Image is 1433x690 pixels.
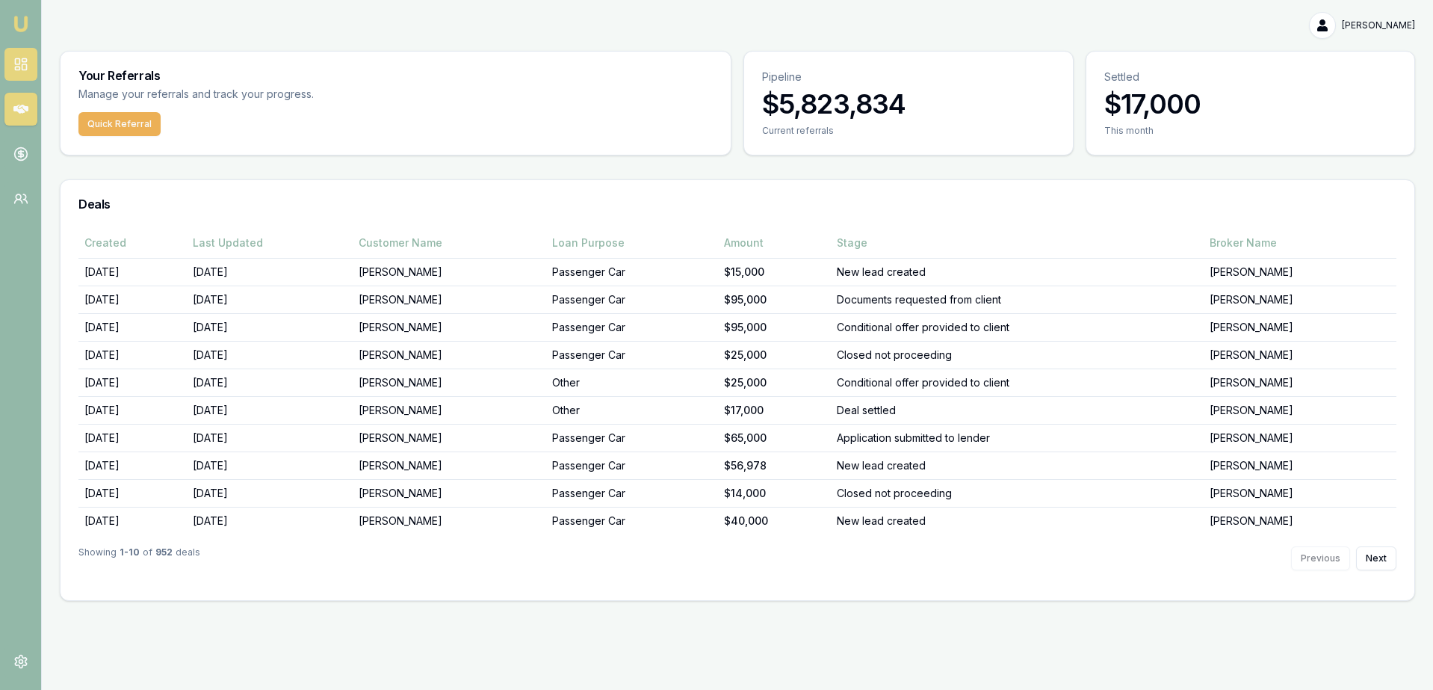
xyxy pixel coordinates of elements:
[1104,70,1397,84] p: Settled
[1342,19,1415,31] span: [PERSON_NAME]
[831,479,1204,507] td: Closed not proceeding
[831,507,1204,535] td: New lead created
[353,452,545,479] td: [PERSON_NAME]
[1356,546,1396,570] button: Next
[724,486,825,501] div: $14,000
[187,507,353,535] td: [DATE]
[353,341,545,369] td: [PERSON_NAME]
[78,341,187,369] td: [DATE]
[353,507,545,535] td: [PERSON_NAME]
[831,396,1204,424] td: Deal settled
[187,341,353,369] td: [DATE]
[353,286,545,313] td: [PERSON_NAME]
[546,286,718,313] td: Passenger Car
[353,424,545,452] td: [PERSON_NAME]
[724,514,825,529] div: $40,000
[831,258,1204,286] td: New lead created
[724,431,825,446] div: $65,000
[546,479,718,507] td: Passenger Car
[78,70,713,81] h3: Your Referrals
[84,235,181,250] div: Created
[546,452,718,479] td: Passenger Car
[78,424,187,452] td: [DATE]
[78,313,187,341] td: [DATE]
[193,235,347,250] div: Last Updated
[1104,125,1397,137] div: This month
[353,369,545,396] td: [PERSON_NAME]
[187,479,353,507] td: [DATE]
[831,369,1204,396] td: Conditional offer provided to client
[724,375,825,390] div: $25,000
[546,396,718,424] td: Other
[724,458,825,473] div: $56,978
[831,313,1204,341] td: Conditional offer provided to client
[1204,341,1396,369] td: [PERSON_NAME]
[1204,479,1396,507] td: [PERSON_NAME]
[1204,452,1396,479] td: [PERSON_NAME]
[78,507,187,535] td: [DATE]
[120,546,140,570] strong: 1 - 10
[762,89,1055,119] h3: $5,823,834
[1204,258,1396,286] td: [PERSON_NAME]
[78,452,187,479] td: [DATE]
[762,125,1055,137] div: Current referrals
[831,286,1204,313] td: Documents requested from client
[724,292,825,307] div: $95,000
[546,313,718,341] td: Passenger Car
[187,452,353,479] td: [DATE]
[359,235,539,250] div: Customer Name
[78,369,187,396] td: [DATE]
[831,424,1204,452] td: Application submitted to lender
[724,348,825,363] div: $25,000
[187,424,353,452] td: [DATE]
[1204,369,1396,396] td: [PERSON_NAME]
[724,235,825,250] div: Amount
[552,235,712,250] div: Loan Purpose
[1210,235,1390,250] div: Broker Name
[187,369,353,396] td: [DATE]
[78,112,161,136] button: Quick Referral
[1104,89,1397,119] h3: $17,000
[831,341,1204,369] td: Closed not proceeding
[78,86,461,103] p: Manage your referrals and track your progress.
[187,286,353,313] td: [DATE]
[1204,396,1396,424] td: [PERSON_NAME]
[78,258,187,286] td: [DATE]
[724,403,825,418] div: $17,000
[353,258,545,286] td: [PERSON_NAME]
[187,258,353,286] td: [DATE]
[353,479,545,507] td: [PERSON_NAME]
[187,396,353,424] td: [DATE]
[78,198,1396,210] h3: Deals
[546,258,718,286] td: Passenger Car
[353,396,545,424] td: [PERSON_NAME]
[546,369,718,396] td: Other
[12,15,30,33] img: emu-icon-u.png
[1204,313,1396,341] td: [PERSON_NAME]
[831,452,1204,479] td: New lead created
[546,424,718,452] td: Passenger Car
[155,546,173,570] strong: 952
[187,313,353,341] td: [DATE]
[1204,424,1396,452] td: [PERSON_NAME]
[724,320,825,335] div: $95,000
[1204,286,1396,313] td: [PERSON_NAME]
[762,70,1055,84] p: Pipeline
[78,546,200,570] div: Showing of deals
[546,507,718,535] td: Passenger Car
[1204,507,1396,535] td: [PERSON_NAME]
[353,313,545,341] td: [PERSON_NAME]
[546,341,718,369] td: Passenger Car
[78,479,187,507] td: [DATE]
[724,265,825,280] div: $15,000
[837,235,1198,250] div: Stage
[78,286,187,313] td: [DATE]
[78,396,187,424] td: [DATE]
